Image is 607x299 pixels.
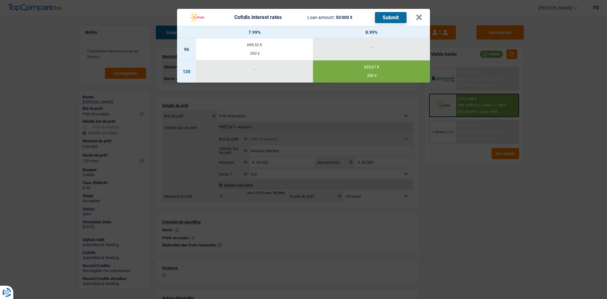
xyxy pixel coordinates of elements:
div: 500 € [196,52,313,56]
div: - [313,45,430,49]
div: 699,52 € [196,43,313,47]
div: 623,67 € [313,65,430,69]
th: 7.99% [196,26,313,38]
div: Cofidis interest rates [234,15,282,20]
span: 50 000 € [336,15,353,20]
button: Submit [375,12,407,23]
th: 8.99% [313,26,430,38]
td: 96 [177,38,196,60]
td: 120 [177,60,196,83]
span: Loan amount: [307,15,335,20]
div: 500 € [313,74,430,78]
img: Cofidis [185,11,209,23]
button: × [416,14,422,21]
div: - [196,67,313,71]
